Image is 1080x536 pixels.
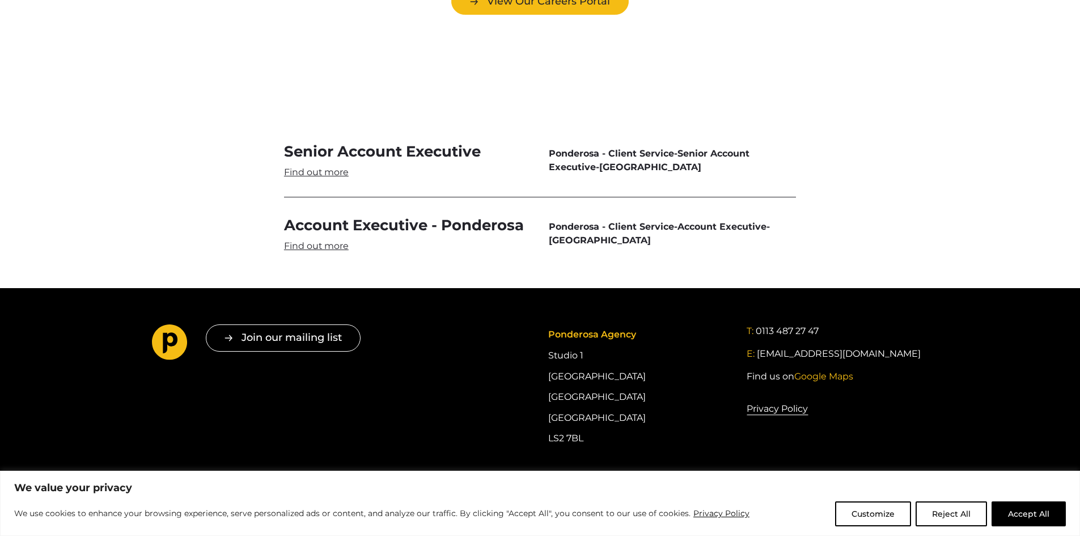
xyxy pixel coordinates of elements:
[599,162,701,172] span: [GEOGRAPHIC_DATA]
[747,348,755,359] span: E:
[757,347,921,361] a: [EMAIL_ADDRESS][DOMAIN_NAME]
[152,324,188,364] a: Go to homepage
[693,507,750,520] a: Privacy Policy
[206,324,361,351] button: Join our mailing list
[284,216,531,252] a: Account Executive - Ponderosa
[549,235,651,246] span: [GEOGRAPHIC_DATA]
[747,402,808,416] a: Privacy Policy
[835,501,911,526] button: Customize
[548,329,636,340] span: Ponderosa Agency
[548,324,730,449] div: Studio 1 [GEOGRAPHIC_DATA] [GEOGRAPHIC_DATA] [GEOGRAPHIC_DATA] LS2 7BL
[284,142,531,179] a: Senior Account Executive
[747,326,753,336] span: T:
[756,324,819,338] a: 0113 487 27 47
[549,148,749,172] span: Senior Account Executive
[677,221,766,232] span: Account Executive
[549,147,796,174] span: - -
[916,501,987,526] button: Reject All
[549,221,674,232] span: Ponderosa - Client Service
[549,148,674,159] span: Ponderosa - Client Service
[549,220,796,247] span: - -
[747,370,853,383] a: Find us onGoogle Maps
[992,501,1066,526] button: Accept All
[14,481,1066,495] p: We value your privacy
[794,371,853,382] span: Google Maps
[14,507,750,520] p: We use cookies to enhance your browsing experience, serve personalized ads or content, and analyz...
